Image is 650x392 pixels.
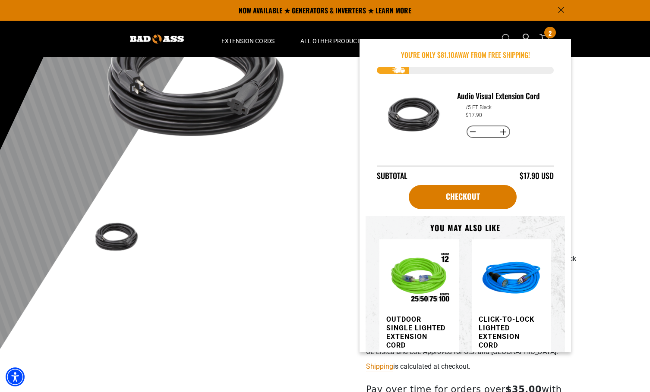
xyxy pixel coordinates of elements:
div: Item added to your cart [360,39,571,352]
div: Accessibility Menu [6,367,25,386]
div: Subtotal [377,170,407,182]
a: Outdoor Single Lighted Extension Cord Outdoor Single Lighted Extension Cord [386,246,447,389]
a: Open this option [519,21,533,57]
a: blue Click-to-Lock Lighted Extension Cord [479,246,539,389]
dd: /5 FT Black [466,104,492,110]
a: cart [538,34,552,44]
dd: $17.90 [466,112,482,118]
span: 2 [549,30,552,36]
img: blue [479,246,544,312]
h3: You may also like [379,223,551,233]
div: is calculated at checkout. [366,361,577,372]
h3: Audio Visual Extension Cord [457,90,547,101]
p: You're Only $ away from free shipping! [377,50,554,60]
summary: All Other Products [287,21,377,57]
span: Apparel [390,37,416,45]
img: black [92,212,142,262]
a: Checkout [409,185,517,209]
input: Quantity for Audio Visual Extension Cord [480,125,497,139]
summary: Apparel [377,21,429,57]
img: black [383,84,444,145]
img: Outdoor Single Lighted Extension Cord [386,246,452,312]
h3: Outdoor Single Lighted Extension Cord [386,315,447,350]
summary: Extension Cords [208,21,287,57]
summary: Search [500,32,514,46]
span: All Other Products [300,37,364,45]
a: Shipping [366,362,393,370]
img: Bad Ass Extension Cords [130,34,184,44]
div: $17.90 USD [520,170,554,182]
span: Extension Cords [221,37,275,45]
span: 81.10 [441,50,454,60]
h3: Click-to-Lock Lighted Extension Cord [479,315,539,350]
